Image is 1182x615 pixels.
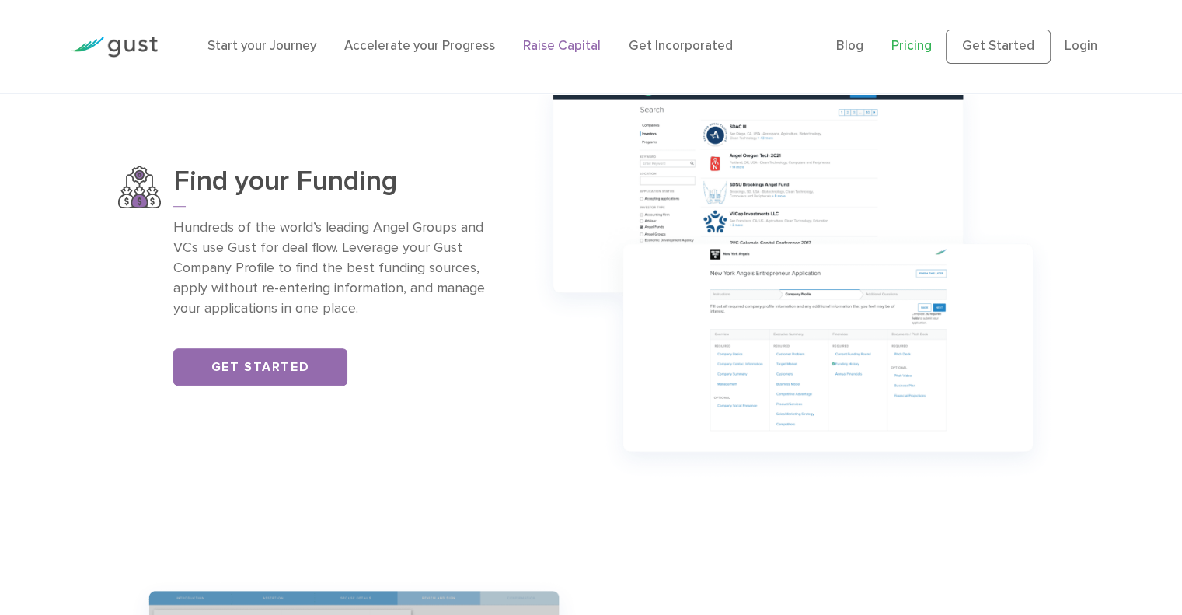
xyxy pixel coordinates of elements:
a: Accelerate your Progress [344,38,495,54]
h3: Find your Funding [173,166,499,207]
img: Group 1147 [522,61,1065,489]
a: Start your Journey [207,38,316,54]
a: Get Started [946,30,1051,64]
img: Find Your Funding [118,166,161,208]
a: Get Started [173,348,347,386]
img: Gust Logo [71,37,158,58]
p: Hundreds of the world’s leading Angel Groups and VCs use Gust for deal flow. Leverage your Gust C... [173,218,499,319]
a: Raise Capital [523,38,601,54]
a: Blog [836,38,863,54]
a: Login [1065,38,1097,54]
a: Pricing [891,38,932,54]
a: Get Incorporated [629,38,733,54]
